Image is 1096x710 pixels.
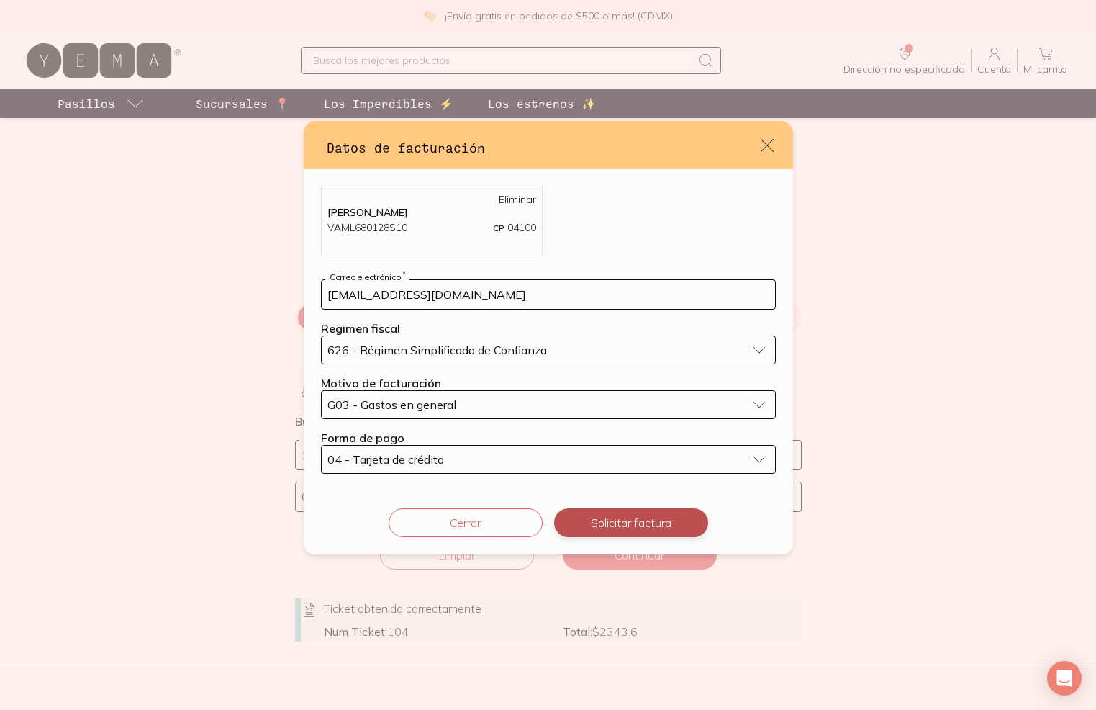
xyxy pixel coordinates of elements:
button: G03 - Gastos en general [321,390,776,419]
span: 04 - Tarjeta de crédito [327,454,444,465]
span: CP [493,223,504,233]
p: VAML680128S10 [327,220,407,235]
div: Open Intercom Messenger [1047,661,1082,696]
a: Eliminar [499,193,536,206]
p: 04100 [493,220,536,235]
button: Cerrar [389,508,543,537]
button: 04 - Tarjeta de crédito [321,445,776,474]
label: Motivo de facturación [321,376,441,390]
label: Forma de pago [321,431,404,445]
h3: Datos de facturación [327,138,758,157]
div: default [304,121,793,554]
span: G03 - Gastos en general [327,399,456,410]
label: Correo electrónico [325,271,409,282]
p: [PERSON_NAME] [327,206,536,219]
button: Solicitar factura [554,508,708,537]
button: 626 - Régimen Simplificado de Confianza [321,336,776,364]
span: 626 - Régimen Simplificado de Confianza [327,344,547,356]
label: Regimen fiscal [321,321,400,336]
